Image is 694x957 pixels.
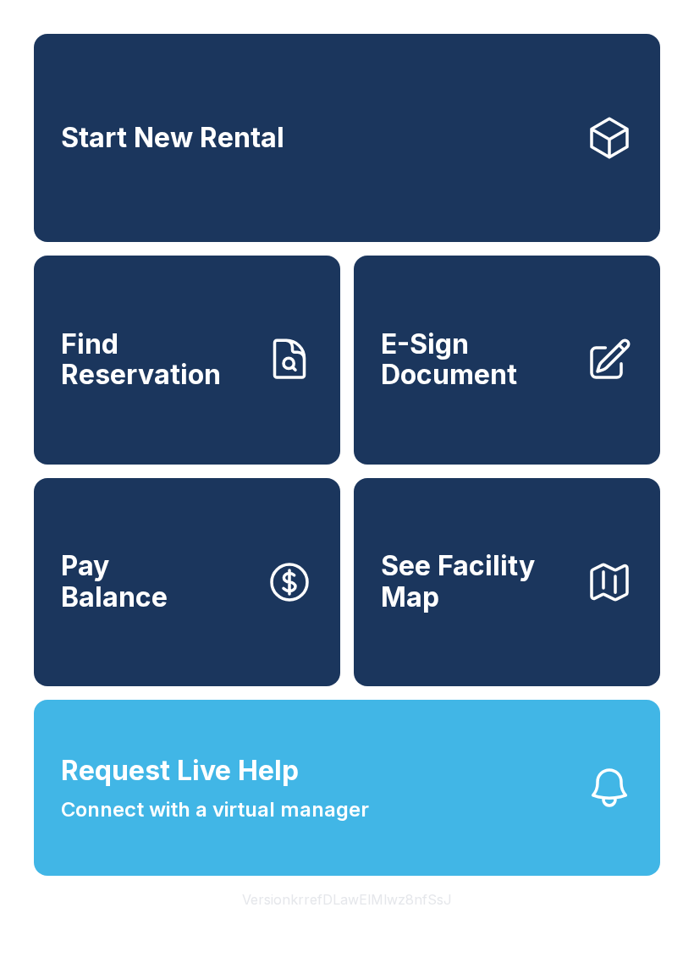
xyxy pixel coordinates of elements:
button: See Facility Map [354,478,660,686]
span: Pay Balance [61,551,168,613]
button: PayBalance [34,478,340,686]
a: Start New Rental [34,34,660,242]
span: Find Reservation [61,329,252,391]
span: Connect with a virtual manager [61,795,369,825]
span: See Facility Map [381,551,572,613]
span: Request Live Help [61,751,299,791]
button: VersionkrrefDLawElMlwz8nfSsJ [229,876,465,923]
a: E-Sign Document [354,256,660,464]
span: E-Sign Document [381,329,572,391]
a: Find Reservation [34,256,340,464]
button: Request Live HelpConnect with a virtual manager [34,700,660,876]
span: Start New Rental [61,123,284,154]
